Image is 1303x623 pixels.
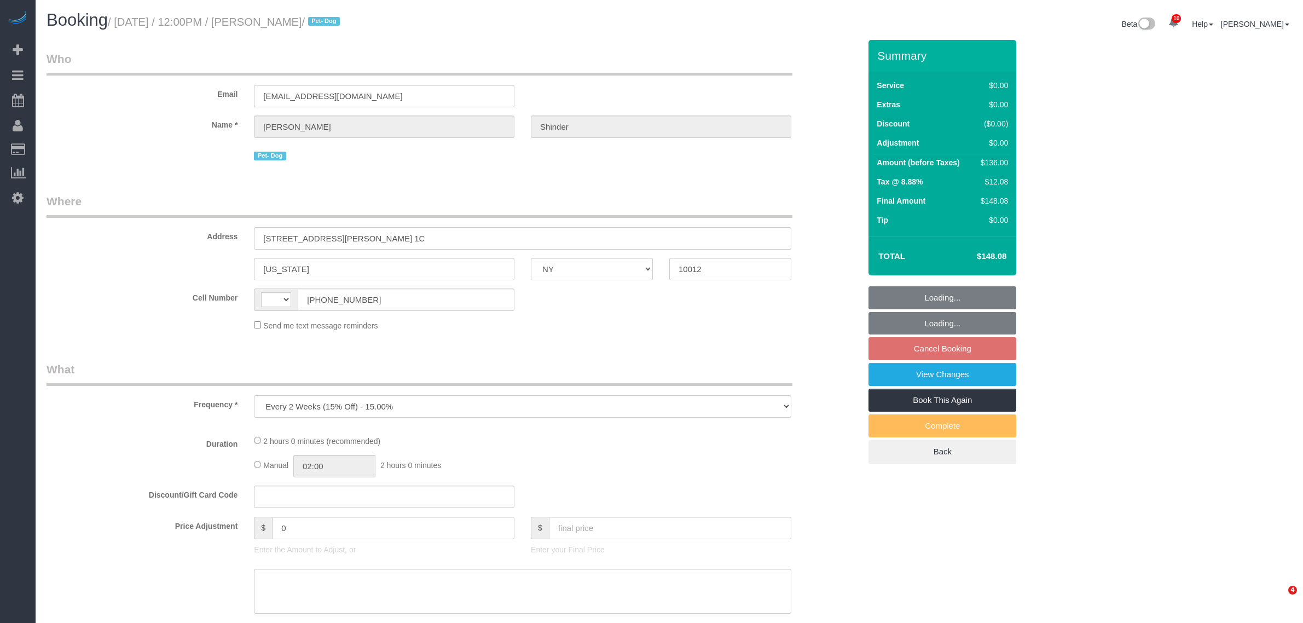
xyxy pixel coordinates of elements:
[976,195,1008,206] div: $148.08
[878,251,905,261] strong: Total
[38,517,246,532] label: Price Adjustment
[308,17,340,26] span: Pet- Dog
[380,461,441,470] span: 2 hours 0 minutes
[877,80,904,91] label: Service
[531,517,549,539] span: $
[976,137,1008,148] div: $0.00
[1122,20,1156,28] a: Beta
[1172,14,1181,23] span: 10
[38,435,246,449] label: Duration
[868,440,1016,463] a: Back
[976,176,1008,187] div: $12.08
[298,289,514,311] input: Cell Number
[976,215,1008,226] div: $0.00
[868,389,1016,412] a: Book This Again
[944,252,1006,261] h4: $148.08
[38,289,246,303] label: Cell Number
[47,193,792,218] legend: Where
[877,157,959,168] label: Amount (before Taxes)
[263,321,378,330] span: Send me text message reminders
[1221,20,1289,28] a: [PERSON_NAME]
[868,363,1016,386] a: View Changes
[1266,586,1292,612] iframe: Intercom live chat
[263,461,288,470] span: Manual
[1163,11,1184,35] a: 10
[976,157,1008,168] div: $136.00
[877,49,1011,62] h3: Summary
[263,437,380,446] span: 2 hours 0 minutes (recommended)
[549,517,791,539] input: final price
[976,80,1008,91] div: $0.00
[877,176,923,187] label: Tax @ 8.88%
[38,116,246,130] label: Name *
[254,152,286,160] span: Pet- Dog
[1288,586,1297,595] span: 4
[254,116,514,138] input: First Name
[1192,20,1213,28] a: Help
[254,517,272,539] span: $
[877,99,900,110] label: Extras
[47,361,792,386] legend: What
[531,116,791,138] input: Last Name
[254,85,514,107] input: Email
[877,137,919,148] label: Adjustment
[1137,18,1155,32] img: New interface
[976,99,1008,110] div: $0.00
[108,16,343,28] small: / [DATE] / 12:00PM / [PERSON_NAME]
[254,258,514,280] input: City
[7,11,28,26] img: Automaid Logo
[877,195,925,206] label: Final Amount
[38,395,246,410] label: Frequency *
[877,118,910,129] label: Discount
[302,16,343,28] span: /
[47,10,108,30] span: Booking
[531,544,791,555] p: Enter your Final Price
[254,544,514,555] p: Enter the Amount to Adjust, or
[47,51,792,76] legend: Who
[38,227,246,242] label: Address
[38,85,246,100] label: Email
[976,118,1008,129] div: ($0.00)
[877,215,888,226] label: Tip
[669,258,791,280] input: Zip Code
[38,486,246,500] label: Discount/Gift Card Code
